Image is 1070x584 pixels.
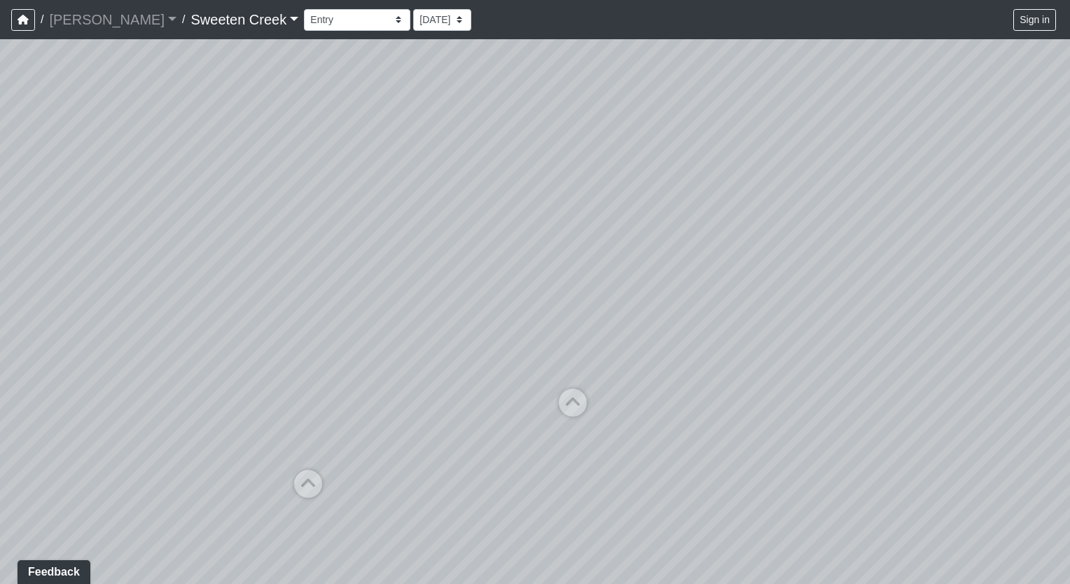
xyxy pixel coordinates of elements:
[35,6,49,34] span: /
[1013,9,1056,31] button: Sign in
[190,6,298,34] a: Sweeten Creek
[176,6,190,34] span: /
[11,556,93,584] iframe: Ybug feedback widget
[49,6,176,34] a: [PERSON_NAME]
